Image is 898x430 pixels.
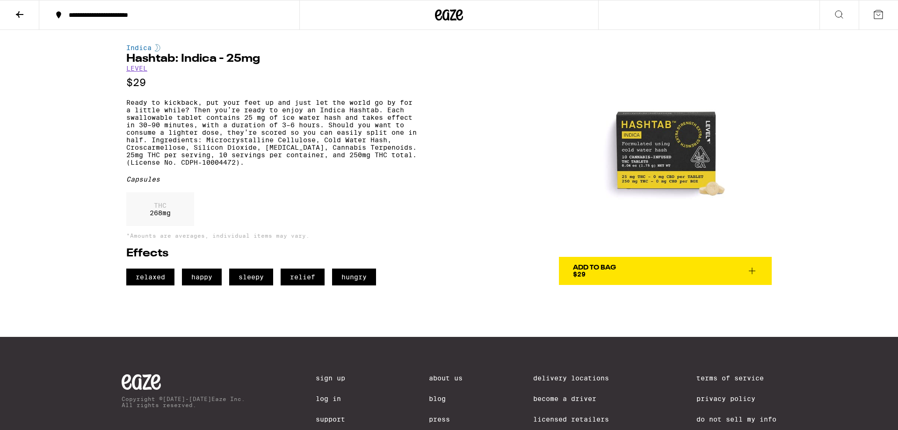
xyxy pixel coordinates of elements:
[316,415,358,423] a: Support
[559,257,772,285] button: Add To Bag$29
[533,374,626,382] a: Delivery Locations
[155,44,160,51] img: indicaColor.svg
[316,395,358,402] a: Log In
[332,269,376,285] span: hungry
[126,65,147,72] a: LEVEL
[126,192,194,226] div: 268 mg
[533,395,626,402] a: Become a Driver
[126,53,417,65] h1: Hashtab: Indica - 25mg
[559,44,772,257] img: LEVEL - Hashtab: Indica - 25mg
[429,415,463,423] a: Press
[122,396,245,408] p: Copyright © [DATE]-[DATE] Eaze Inc. All rights reserved.
[696,395,776,402] a: Privacy Policy
[281,269,325,285] span: relief
[316,374,358,382] a: Sign Up
[126,248,417,259] h2: Effects
[229,269,273,285] span: sleepy
[429,374,463,382] a: About Us
[696,415,776,423] a: Do Not Sell My Info
[126,175,417,183] div: Capsules
[573,264,616,271] div: Add To Bag
[126,44,417,51] div: Indica
[533,415,626,423] a: Licensed Retailers
[126,99,417,166] p: Ready to kickback, put your feet up and just let the world go by for a little while? Then you’re ...
[182,269,222,285] span: happy
[126,269,174,285] span: relaxed
[126,233,417,239] p: *Amounts are averages, individual items may vary.
[126,77,417,88] p: $29
[696,374,776,382] a: Terms of Service
[150,202,171,209] p: THC
[573,270,586,278] span: $29
[429,395,463,402] a: Blog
